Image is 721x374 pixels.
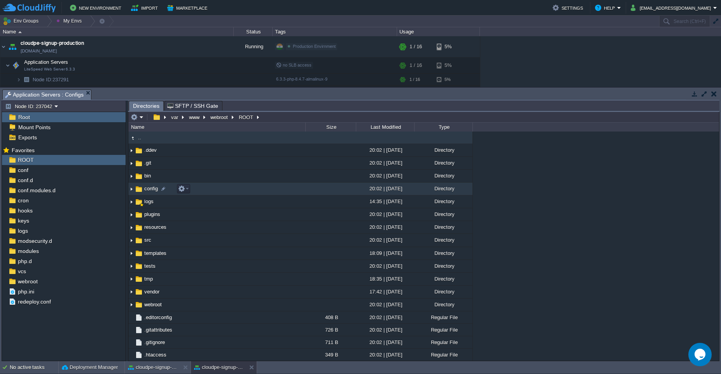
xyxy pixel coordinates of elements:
a: conf [16,167,30,174]
button: Import [131,3,160,12]
div: 5% [437,74,462,86]
img: AMDAwAAAACH5BAEAAAAALAAAAAABAAEAAAICRAEAOw== [21,86,32,98]
span: plugins [143,211,161,218]
img: AMDAwAAAACH5BAEAAAAALAAAAAABAAEAAAICRAEAOw== [128,311,135,323]
span: php.ini [16,288,35,295]
img: AMDAwAAAACH5BAEAAAAALAAAAAABAAEAAAICRAEAOw== [128,134,137,142]
div: Tags [273,27,397,36]
a: tests [143,263,157,269]
a: webroot [16,278,39,285]
a: .editorconfig [143,314,173,321]
button: Help [595,3,617,12]
a: Root [17,114,31,121]
div: Directory [414,170,472,182]
a: conf.d [16,177,34,184]
button: cloudpe-signup-test [194,363,243,371]
div: 20:02 | [DATE] [356,170,414,182]
div: Regular File [414,324,472,336]
div: 20:02 | [DATE] [356,260,414,272]
div: Directory [414,298,472,311]
button: Env Groups [3,16,41,26]
span: hooks [16,207,34,214]
a: .git [143,160,152,166]
button: ROOT [238,114,255,121]
img: AMDAwAAAACH5BAEAAAAALAAAAAABAAEAAAICRAEAOw== [128,144,135,156]
a: logs [16,227,29,234]
img: AMDAwAAAACH5BAEAAAAALAAAAAABAAEAAAICRAEAOw== [135,300,143,309]
img: AMDAwAAAACH5BAEAAAAALAAAAAABAAEAAAICRAEAOw== [135,146,143,155]
img: AMDAwAAAACH5BAEAAAAALAAAAAABAAEAAAICRAEAOw== [135,172,143,181]
span: config [143,185,159,192]
img: AMDAwAAAACH5BAEAAAAALAAAAAABAAEAAAICRAEAOw== [135,223,143,232]
a: Node ID:237291 [32,76,70,83]
span: bin [143,172,152,179]
img: AMDAwAAAACH5BAEAAAAALAAAAAABAAEAAAICRAEAOw== [135,338,143,347]
div: Directory [414,260,472,272]
span: .. [137,134,142,141]
a: logs [143,198,155,204]
div: 20:02 | [DATE] [356,324,414,336]
img: AMDAwAAAACH5BAEAAAAALAAAAAABAAEAAAICRAEAOw== [16,74,21,86]
img: AMDAwAAAACH5BAEAAAAALAAAAAABAAEAAAICRAEAOw== [16,86,21,98]
a: .htaccess [143,351,168,358]
div: Last Modified [357,123,414,132]
img: AMDAwAAAACH5BAEAAAAALAAAAAABAAEAAAICRAEAOw== [128,349,135,361]
img: CloudJiffy [3,3,56,13]
a: cron [16,197,30,204]
span: Application Servers : Configs [5,90,84,100]
a: ROOT [16,156,35,163]
button: Settings [553,3,585,12]
img: AMDAwAAAACH5BAEAAAAALAAAAAABAAEAAAICRAEAOw== [7,36,18,57]
span: Production Envirnment [293,44,336,49]
a: php.d [16,258,33,265]
div: 20:02 | [DATE] [356,144,414,156]
span: LiteSpeed Web Server 6.3.3 [24,67,75,72]
a: cloudpe-signup-production [21,39,84,47]
a: .gitignore [143,339,166,346]
span: 237291 [32,76,70,83]
div: 20:02 | [DATE] [356,221,414,233]
div: Directory [414,221,472,233]
img: AMDAwAAAACH5BAEAAAAALAAAAAABAAEAAAICRAEAOw== [135,249,143,258]
div: 20:02 | [DATE] [356,349,414,361]
a: vcs [16,268,27,275]
div: Usage [397,27,479,36]
div: 18:35 | [DATE] [356,273,414,285]
span: Node ID: [33,77,52,83]
button: var [170,114,180,121]
div: 20:02 | [DATE] [356,183,414,195]
img: AMDAwAAAACH5BAEAAAAALAAAAAABAAEAAAICRAEAOw== [0,36,7,57]
a: Exports [17,134,38,141]
div: Size [306,123,356,132]
span: tmp [143,276,154,282]
div: 711 B [305,336,356,348]
iframe: chat widget [688,343,713,366]
span: Application Servers [23,59,69,65]
a: webroot [143,301,163,308]
div: Directory [414,247,472,259]
button: Deployment Manager [62,363,118,371]
div: 20:02 | [DATE] [356,234,414,246]
button: www [188,114,201,121]
img: AMDAwAAAACH5BAEAAAAALAAAAAABAAEAAAICRAEAOw== [128,235,135,247]
img: AMDAwAAAACH5BAEAAAAALAAAAAABAAEAAAICRAEAOw== [128,260,135,272]
div: Directory [414,273,472,285]
a: modsecurity.d [16,237,53,244]
button: Marketplace [167,3,210,12]
img: AMDAwAAAACH5BAEAAAAALAAAAAABAAEAAAICRAEAOw== [128,157,135,169]
a: resources [143,224,168,230]
div: 20:02 | [DATE] [356,298,414,311]
div: Directory [414,144,472,156]
img: AMDAwAAAACH5BAEAAAAALAAAAAABAAEAAAICRAEAOw== [128,183,135,195]
a: .ddev [143,147,158,153]
span: .gitattributes [143,327,173,333]
button: New Environment [70,3,124,12]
